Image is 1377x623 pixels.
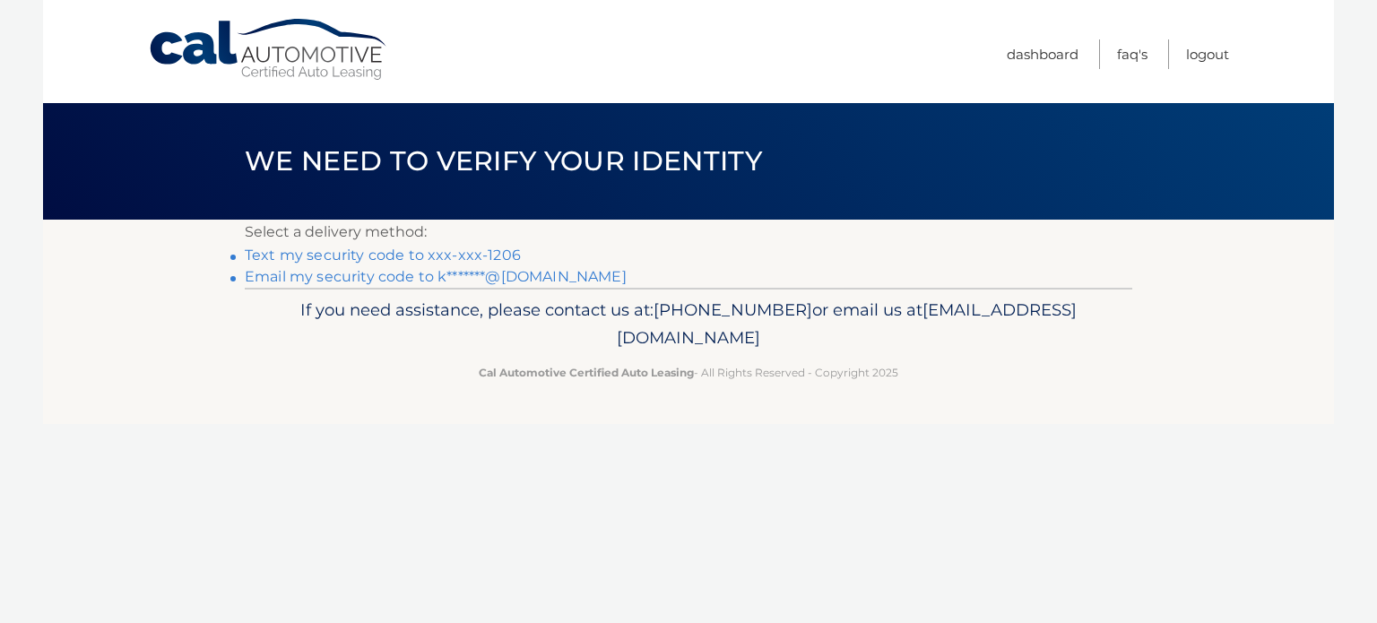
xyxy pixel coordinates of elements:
a: FAQ's [1117,39,1147,69]
p: If you need assistance, please contact us at: or email us at [256,296,1121,353]
a: Logout [1186,39,1229,69]
strong: Cal Automotive Certified Auto Leasing [479,366,694,379]
p: Select a delivery method: [245,220,1132,245]
span: [PHONE_NUMBER] [654,299,812,320]
a: Text my security code to xxx-xxx-1206 [245,247,521,264]
a: Email my security code to k*******@[DOMAIN_NAME] [245,268,627,285]
a: Cal Automotive [148,18,390,82]
span: We need to verify your identity [245,144,762,177]
a: Dashboard [1007,39,1078,69]
p: - All Rights Reserved - Copyright 2025 [256,363,1121,382]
